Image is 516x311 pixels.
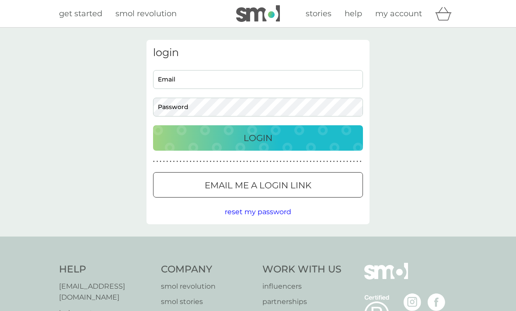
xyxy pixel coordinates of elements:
p: ● [200,159,202,164]
p: ● [276,159,278,164]
h3: login [153,46,363,59]
a: smol stories [161,296,254,307]
p: ● [210,159,212,164]
p: ● [196,159,198,164]
a: [EMAIL_ADDRESS][DOMAIN_NAME] [59,281,152,303]
p: ● [237,159,238,164]
a: influencers [262,281,342,292]
img: visit the smol Instagram page [404,293,421,311]
a: partnerships [262,296,342,307]
p: ● [353,159,355,164]
button: Email me a login link [153,172,363,198]
p: ● [206,159,208,164]
p: ● [230,159,231,164]
p: ● [163,159,165,164]
img: smol [364,263,408,293]
p: ● [160,159,161,164]
h4: Help [59,263,152,276]
p: ● [360,159,362,164]
span: stories [306,9,331,18]
p: ● [286,159,288,164]
p: ● [323,159,325,164]
p: ● [193,159,195,164]
p: ● [307,159,308,164]
p: ● [153,159,155,164]
p: ● [203,159,205,164]
p: ● [260,159,261,164]
p: ● [220,159,222,164]
p: ● [280,159,282,164]
div: basket [435,5,457,22]
p: Login [244,131,272,145]
h4: Company [161,263,254,276]
p: ● [273,159,275,164]
p: ● [300,159,302,164]
p: ● [266,159,268,164]
p: ● [176,159,178,164]
p: ● [333,159,335,164]
p: ● [346,159,348,164]
p: ● [186,159,188,164]
p: ● [183,159,185,164]
p: ● [167,159,168,164]
a: stories [306,7,331,20]
h4: Work With Us [262,263,342,276]
p: ● [190,159,192,164]
p: ● [180,159,181,164]
p: ● [216,159,218,164]
span: get started [59,9,102,18]
button: Login [153,125,363,151]
p: ● [250,159,251,164]
p: Email me a login link [205,178,311,192]
p: ● [233,159,235,164]
p: ● [320,159,321,164]
p: ● [293,159,295,164]
a: smol revolution [161,281,254,292]
span: reset my password [225,208,291,216]
p: ● [247,159,248,164]
p: ● [310,159,311,164]
p: ● [330,159,331,164]
p: ● [263,159,265,164]
p: ● [170,159,171,164]
p: ● [356,159,358,164]
p: ● [213,159,215,164]
span: smol revolution [115,9,177,18]
a: my account [375,7,422,20]
a: help [345,7,362,20]
p: ● [350,159,352,164]
img: visit the smol Facebook page [428,293,445,311]
img: smol [236,5,280,22]
p: ● [340,159,342,164]
p: ● [243,159,245,164]
p: ● [336,159,338,164]
p: ● [240,159,241,164]
p: ● [290,159,292,164]
p: ● [327,159,328,164]
p: ● [223,159,225,164]
p: ● [253,159,255,164]
p: ● [317,159,318,164]
p: ● [313,159,315,164]
p: ● [256,159,258,164]
button: reset my password [225,206,291,218]
p: ● [157,159,158,164]
span: help [345,9,362,18]
p: ● [227,159,228,164]
p: ● [296,159,298,164]
p: ● [173,159,175,164]
p: ● [343,159,345,164]
p: ● [283,159,285,164]
p: ● [303,159,305,164]
span: my account [375,9,422,18]
p: ● [270,159,272,164]
a: smol revolution [115,7,177,20]
a: get started [59,7,102,20]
